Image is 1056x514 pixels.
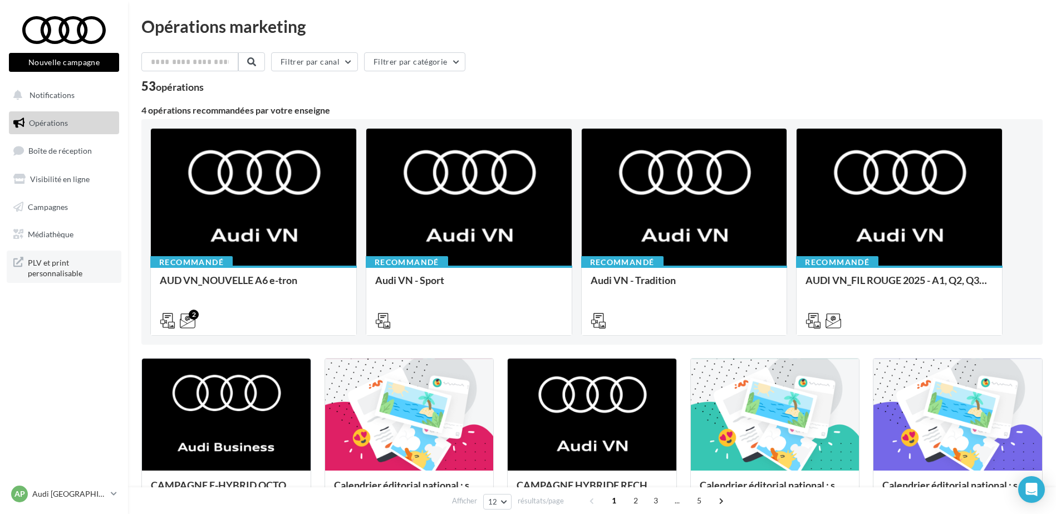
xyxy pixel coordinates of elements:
div: Calendrier éditorial national : semaine du 15.09 au 21.09 [700,479,851,502]
div: Recommandé [150,256,233,268]
button: Notifications [7,84,117,107]
a: Visibilité en ligne [7,168,121,191]
div: opérations [156,82,204,92]
div: Open Intercom Messenger [1018,476,1045,503]
span: Opérations [29,118,68,128]
span: 5 [690,492,708,510]
div: Audi VN - Sport [375,275,563,297]
span: Médiathèque [28,229,73,239]
div: Recommandé [366,256,448,268]
div: AUDI VN_FIL ROUGE 2025 - A1, Q2, Q3, Q5 et Q4 e-tron [805,275,993,297]
a: Boîte de réception [7,139,121,163]
div: Recommandé [796,256,878,268]
span: Visibilité en ligne [30,174,90,184]
button: 12 [483,494,512,510]
div: 53 [141,80,204,92]
a: PLV et print personnalisable [7,251,121,283]
span: Afficher [452,496,477,506]
span: 12 [488,497,498,506]
span: AP [14,488,25,500]
div: Calendrier éditorial national : semaine du 08.09 au 14.09 [882,479,1033,502]
div: AUD VN_NOUVELLE A6 e-tron [160,275,347,297]
a: Campagnes [7,195,121,219]
button: Filtrer par catégorie [364,52,465,71]
span: 2 [627,492,645,510]
a: AP Audi [GEOGRAPHIC_DATA] 16 [9,483,119,505]
span: PLV et print personnalisable [28,255,115,279]
button: Nouvelle campagne [9,53,119,72]
div: CAMPAGNE E-HYBRID OCTOBRE B2B [151,479,302,502]
span: Campagnes [28,202,68,211]
span: résultats/page [518,496,564,506]
div: Calendrier éditorial national : semaine du 22.09 au 28.09 [334,479,485,502]
div: CAMPAGNE HYBRIDE RECHARGEABLE [517,479,667,502]
p: Audi [GEOGRAPHIC_DATA] 16 [32,488,106,500]
a: Opérations [7,111,121,135]
span: Notifications [30,90,75,100]
span: ... [669,492,686,510]
div: Recommandé [581,256,664,268]
span: Boîte de réception [28,146,92,155]
span: 1 [605,492,623,510]
button: Filtrer par canal [271,52,358,71]
span: 3 [647,492,665,510]
div: 4 opérations recommandées par votre enseigne [141,106,1043,115]
div: Opérations marketing [141,18,1043,35]
div: 2 [189,310,199,320]
a: Médiathèque [7,223,121,246]
div: Audi VN - Tradition [591,275,778,297]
